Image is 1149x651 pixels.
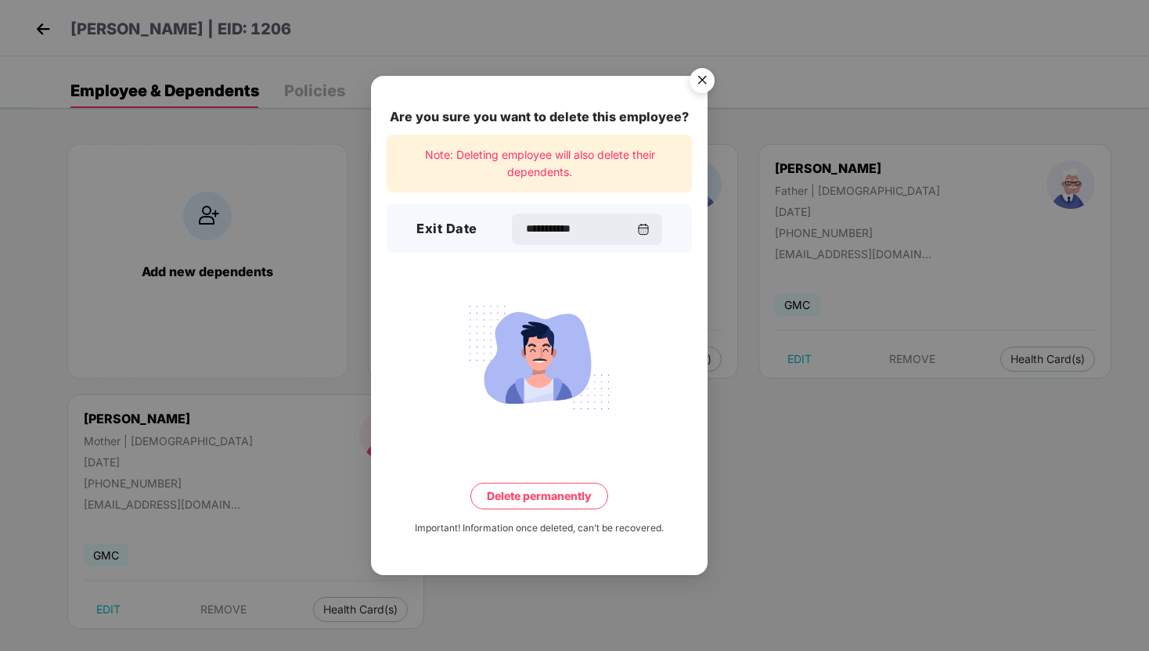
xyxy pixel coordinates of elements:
div: Note: Deleting employee will also delete their dependents. [387,135,692,193]
h3: Exit Date [416,219,477,239]
button: Delete permanently [470,483,608,509]
div: Are you sure you want to delete this employee? [387,107,692,127]
img: svg+xml;base64,PHN2ZyB4bWxucz0iaHR0cDovL3d3dy53My5vcmcvMjAwMC9zdmciIHdpZHRoPSIyMjQiIGhlaWdodD0iMT... [452,297,627,419]
img: svg+xml;base64,PHN2ZyBpZD0iQ2FsZW5kYXItMzJ4MzIiIHhtbG5zPSJodHRwOi8vd3d3LnczLm9yZy8yMDAwL3N2ZyIgd2... [637,223,650,236]
button: Close [680,61,722,103]
img: svg+xml;base64,PHN2ZyB4bWxucz0iaHR0cDovL3d3dy53My5vcmcvMjAwMC9zdmciIHdpZHRoPSI1NiIgaGVpZ2h0PSI1Ni... [680,61,724,105]
div: Important! Information once deleted, can’t be recovered. [415,521,664,536]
